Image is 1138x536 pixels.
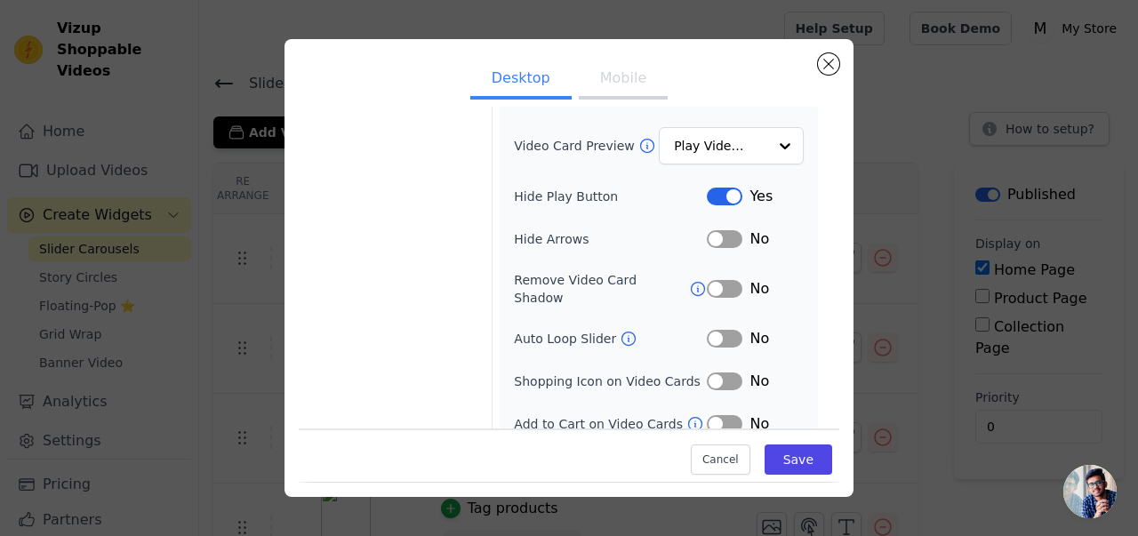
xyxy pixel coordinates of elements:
label: Auto Loop Slider [514,330,620,348]
span: No [749,228,769,250]
label: Add to Cart on Video Cards [514,415,686,433]
span: No [749,328,769,349]
div: Open chat [1063,465,1117,518]
label: Shopping Icon on Video Cards [514,372,707,390]
button: Mobile [579,60,668,100]
span: No [749,413,769,435]
span: No [749,278,769,300]
label: Remove Video Card Shadow [514,271,689,307]
button: Save [765,445,832,476]
button: Desktop [470,60,572,100]
button: Close modal [818,53,839,75]
span: Yes [749,186,773,207]
label: Video Card Preview [514,137,637,155]
label: Hide Play Button [514,188,707,205]
span: No [749,371,769,392]
label: Hide Arrows [514,230,707,248]
button: Cancel [691,445,750,476]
